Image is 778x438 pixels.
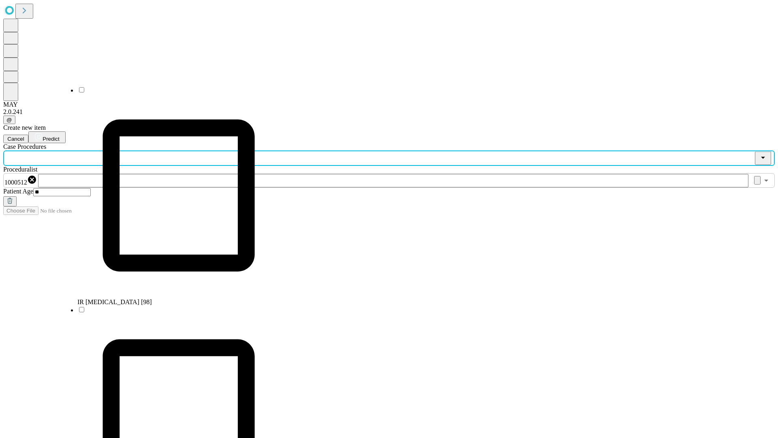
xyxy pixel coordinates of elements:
[3,166,37,173] span: Proceduralist
[3,143,46,150] span: Scheduled Procedure
[3,188,33,195] span: Patient Age
[77,298,152,305] span: IR [MEDICAL_DATA] [98]
[761,175,772,186] button: Open
[3,116,15,124] button: @
[3,124,46,131] span: Create new item
[754,176,761,185] button: Clear
[3,135,28,143] button: Cancel
[28,131,66,143] button: Predict
[4,175,37,186] div: 1000512
[3,101,775,108] div: MAY
[755,152,771,165] button: Close
[7,136,24,142] span: Cancel
[6,117,12,123] span: @
[4,179,27,186] span: 1000512
[3,108,775,116] div: 2.0.241
[43,136,59,142] span: Predict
